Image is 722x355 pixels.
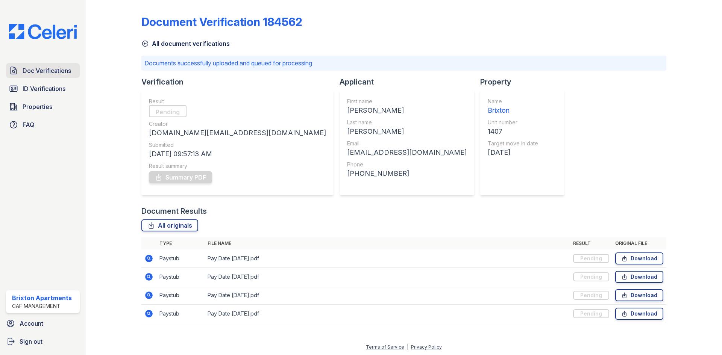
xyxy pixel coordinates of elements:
[149,149,326,159] div: [DATE] 09:57:13 AM
[6,99,80,114] a: Properties
[488,98,538,116] a: Name Brixton
[205,286,570,305] td: Pay Date [DATE].pdf
[347,161,467,168] div: Phone
[488,98,538,105] div: Name
[141,39,230,48] a: All document verifications
[3,316,83,331] a: Account
[23,84,65,93] span: ID Verifications
[6,63,80,78] a: Doc Verifications
[488,140,538,147] div: Target move in date
[20,337,42,346] span: Sign out
[573,291,609,300] div: Pending
[615,252,663,264] a: Download
[347,140,467,147] div: Email
[149,105,187,117] div: Pending
[407,344,408,350] div: |
[12,302,72,310] div: CAF Management
[156,237,205,249] th: Type
[347,119,467,126] div: Last name
[347,105,467,116] div: [PERSON_NAME]
[156,286,205,305] td: Paystub
[149,120,326,128] div: Creator
[23,66,71,75] span: Doc Verifications
[573,309,609,318] div: Pending
[480,77,570,87] div: Property
[615,308,663,320] a: Download
[366,344,404,350] a: Terms of Service
[205,305,570,323] td: Pay Date [DATE].pdf
[6,117,80,132] a: FAQ
[411,344,442,350] a: Privacy Policy
[23,102,52,111] span: Properties
[20,319,43,328] span: Account
[488,126,538,137] div: 1407
[573,254,609,263] div: Pending
[205,268,570,286] td: Pay Date [DATE].pdf
[615,271,663,283] a: Download
[347,126,467,137] div: [PERSON_NAME]
[141,77,340,87] div: Verification
[347,147,467,158] div: [EMAIL_ADDRESS][DOMAIN_NAME]
[149,141,326,149] div: Submitted
[488,105,538,116] div: Brixton
[570,237,612,249] th: Result
[141,15,302,29] div: Document Verification 184562
[488,119,538,126] div: Unit number
[156,305,205,323] td: Paystub
[141,219,198,231] a: All originals
[149,128,326,138] div: [DOMAIN_NAME][EMAIL_ADDRESS][DOMAIN_NAME]
[149,98,326,105] div: Result
[23,120,35,129] span: FAQ
[12,293,72,302] div: Brixton Apartments
[347,168,467,179] div: [PHONE_NUMBER]
[6,81,80,96] a: ID Verifications
[573,272,609,281] div: Pending
[3,334,83,349] a: Sign out
[340,77,480,87] div: Applicant
[141,206,207,216] div: Document Results
[615,289,663,301] a: Download
[205,237,570,249] th: File name
[612,237,666,249] th: Original file
[3,24,83,39] img: CE_Logo_Blue-a8612792a0a2168367f1c8372b55b34899dd931a85d93a1a3d3e32e68fde9ad4.png
[205,249,570,268] td: Pay Date [DATE].pdf
[156,268,205,286] td: Paystub
[347,98,467,105] div: First name
[156,249,205,268] td: Paystub
[144,59,663,68] p: Documents successfully uploaded and queued for processing
[488,147,538,158] div: [DATE]
[149,162,326,170] div: Result summary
